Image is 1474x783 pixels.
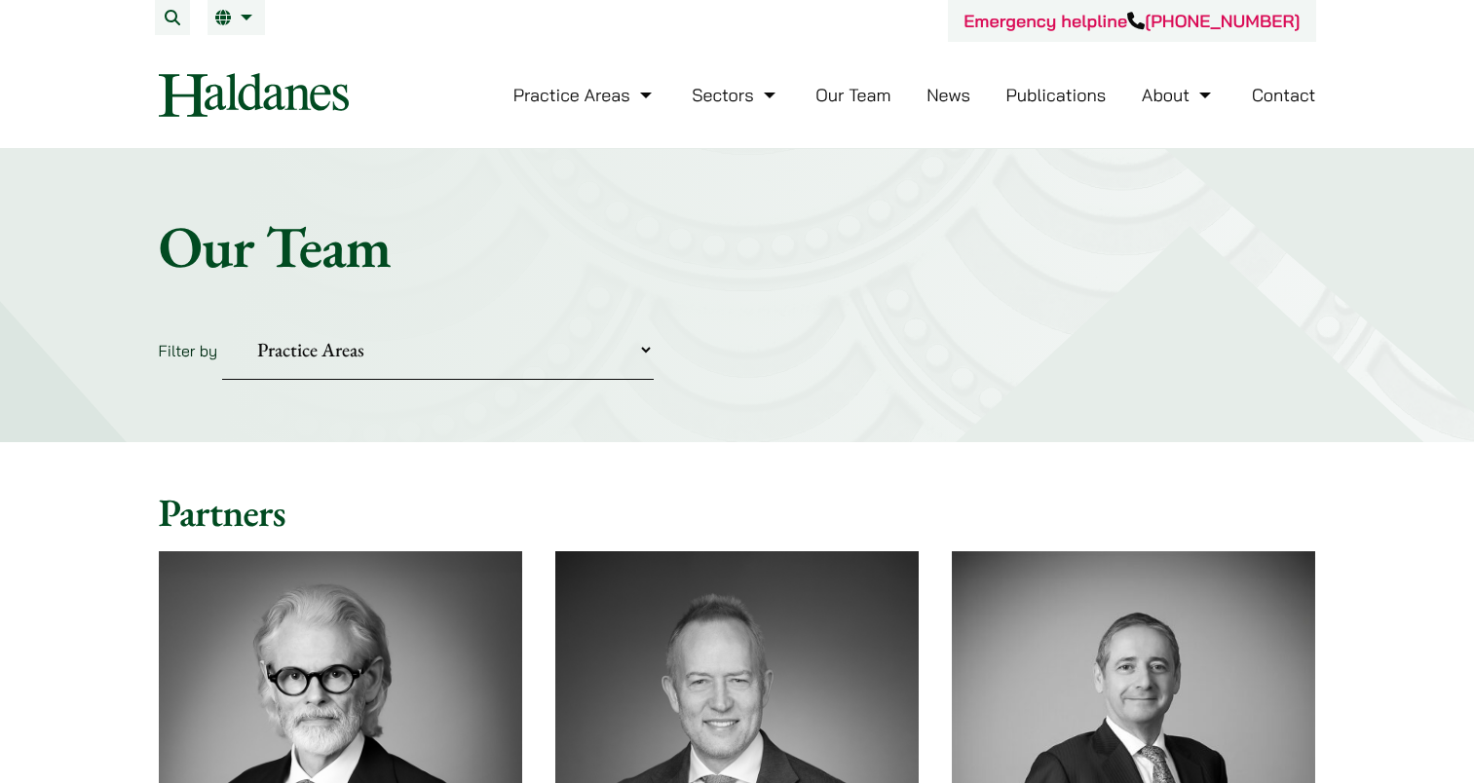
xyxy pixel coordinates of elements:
h1: Our Team [159,211,1316,281]
a: Contact [1252,84,1316,106]
label: Filter by [159,341,218,360]
a: News [926,84,970,106]
a: About [1142,84,1216,106]
img: Logo of Haldanes [159,73,349,117]
a: Our Team [815,84,890,106]
a: Publications [1006,84,1107,106]
a: Sectors [692,84,779,106]
a: EN [215,10,257,25]
h2: Partners [159,489,1316,536]
a: Practice Areas [513,84,657,106]
a: Emergency helpline[PHONE_NUMBER] [964,10,1300,32]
